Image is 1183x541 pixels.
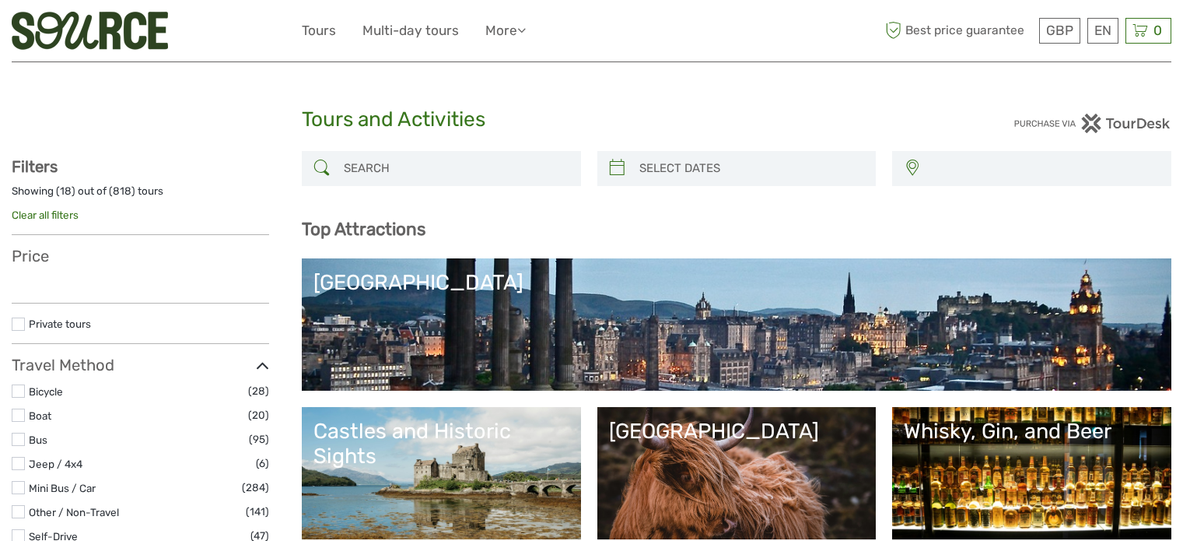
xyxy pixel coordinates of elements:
div: [GEOGRAPHIC_DATA] [609,419,865,444]
a: Multi-day tours [362,19,459,42]
label: 18 [60,184,72,198]
strong: Filters [12,157,58,176]
div: Whisky, Gin, and Beer [904,419,1160,444]
img: 3329-47040232-ff2c-48b1-8121-089692e6fd86_logo_small.png [12,12,168,50]
input: SEARCH [338,155,573,182]
a: Jeep / 4x4 [29,458,82,470]
a: Bicycle [29,385,63,398]
input: SELECT DATES [633,155,869,182]
span: 0 [1151,23,1164,38]
div: Showing ( ) out of ( ) tours [12,184,269,208]
span: GBP [1046,23,1073,38]
a: Clear all filters [12,209,79,221]
a: Boat [29,409,51,422]
span: (141) [246,503,269,521]
span: (6) [256,455,269,472]
h3: Travel Method [12,356,269,374]
div: Castles and Historic Sights [313,419,569,469]
span: (28) [248,382,269,400]
a: Whisky, Gin, and Beer [904,419,1160,528]
span: (284) [242,479,269,497]
h1: Tours and Activities [302,107,882,132]
h3: Price [12,247,269,265]
span: (20) [248,406,269,424]
b: Top Attractions [302,219,425,240]
div: [GEOGRAPHIC_DATA] [313,270,1160,295]
img: PurchaseViaTourDesk.png [1013,114,1171,133]
a: Tours [302,19,336,42]
a: Bus [29,434,47,446]
a: More [485,19,526,42]
div: EN [1087,18,1118,44]
a: [GEOGRAPHIC_DATA] [609,419,865,528]
label: 818 [113,184,131,198]
a: Private tours [29,318,91,330]
a: Mini Bus / Car [29,482,96,494]
a: Castles and Historic Sights [313,419,569,528]
a: [GEOGRAPHIC_DATA] [313,270,1160,379]
span: Best price guarantee [881,18,1035,44]
span: (95) [249,430,269,448]
a: Other / Non-Travel [29,506,119,518]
